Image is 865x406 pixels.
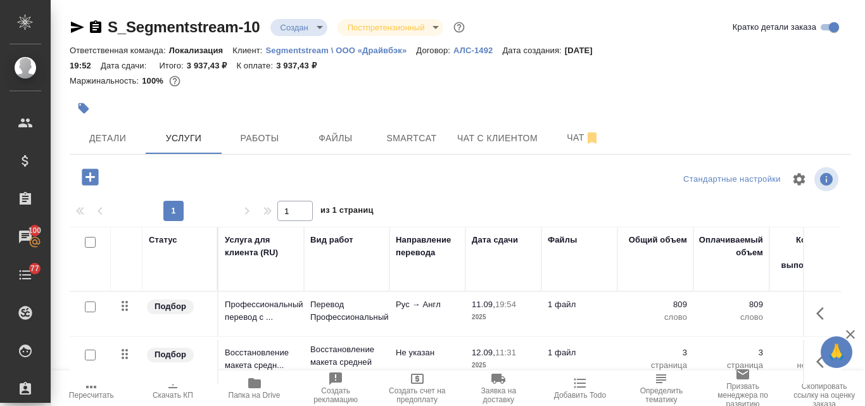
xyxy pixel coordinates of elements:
div: Кол-во ед. изм., выполняемое в час [776,234,839,284]
p: Договор: [416,46,453,55]
button: Заявка на доставку [458,371,540,406]
span: Чат с клиентом [457,130,538,146]
div: Дата сдачи [472,234,518,246]
button: Показать кнопки [809,298,839,329]
p: Восстановление макета средней сложнос... [310,343,383,381]
p: Клиент: [232,46,265,55]
p: 250 [776,298,839,311]
span: Пересчитать [69,391,114,400]
div: Вид работ [310,234,353,246]
span: Определить тематику [628,386,695,404]
a: Segmentstream \ ООО «Драйвбэк» [266,44,417,55]
p: страница [624,359,687,372]
a: АЛС-1492 [453,44,502,55]
span: Скачать КП [153,391,193,400]
span: Папка на Drive [229,391,281,400]
a: 77 [3,259,47,291]
button: Скачать КП [132,371,214,406]
span: Посмотреть информацию [814,167,841,191]
p: 1 файл [548,298,611,311]
p: слово [700,311,763,324]
span: Заявка на доставку [465,386,532,404]
span: Smartcat [381,130,442,146]
p: Восстановление макета средн... [225,346,298,372]
span: Добавить Todo [554,391,606,400]
p: Маржинальность: [70,76,142,86]
svg: Отписаться [584,130,600,146]
button: Призвать менеджера по развитию [702,371,784,406]
p: 3 [624,346,687,359]
p: Дата сдачи: [101,61,149,70]
div: split button [680,170,784,189]
p: слово [776,311,839,324]
div: Статус [149,234,177,246]
span: из 1 страниц [320,203,374,221]
p: 2025 [472,311,535,324]
button: Добавить Todo [540,371,621,406]
button: Скопировать ссылку для ЯМессенджера [70,20,85,35]
span: Кратко детали заказа [733,21,816,34]
p: 12.09, [472,348,495,357]
p: Перевод Профессиональный [310,298,383,324]
p: 809 [700,298,763,311]
button: 0.00 RUB; [167,73,183,89]
p: К оплате: [236,61,276,70]
button: Доп статусы указывают на важность/срочность заказа [451,19,467,35]
button: Создан [277,22,312,33]
span: Создать рекламацию [303,386,369,404]
p: страница [700,359,763,372]
p: 3 937,43 ₽ [276,61,326,70]
button: Добавить тэг [70,94,98,122]
p: 11.09, [472,300,495,309]
p: Подбор [155,300,186,313]
p: Подбор [155,348,186,361]
button: Создать рекламацию [295,371,377,406]
p: 2025 [472,359,535,372]
p: 3 937,43 ₽ [187,61,237,70]
div: Файлы [548,234,577,246]
button: Создать счет на предоплату [376,371,458,406]
a: 100 [3,221,47,253]
p: Не указан [396,346,459,359]
button: Добавить услугу [73,164,108,190]
span: Чат [553,130,614,146]
p: Дата создания: [502,46,564,55]
button: Показать кнопки [809,346,839,377]
span: 77 [23,262,47,275]
p: Segmentstream \ ООО «Драйвбэк» [266,46,417,55]
span: Услуги [153,130,214,146]
p: 19:54 [495,300,516,309]
p: Итого: [159,61,186,70]
button: Пересчитать [51,371,132,406]
p: Рус → Англ [396,298,459,311]
div: Создан [338,19,444,36]
span: Файлы [305,130,366,146]
div: Услуга для клиента (RU) [225,234,298,259]
div: Оплачиваемый объем [699,234,763,259]
button: Скопировать ссылку [88,20,103,35]
p: АЛС-1492 [453,46,502,55]
p: 809 [624,298,687,311]
div: Создан [270,19,327,36]
p: не указано [776,359,839,372]
p: 10 [776,346,839,359]
div: Направление перевода [396,234,459,259]
button: 🙏 [821,336,852,368]
p: 3 [700,346,763,359]
p: 11:31 [495,348,516,357]
span: 🙏 [826,339,847,365]
p: Локализация [169,46,233,55]
span: Настроить таблицу [784,164,814,194]
span: 100 [21,224,49,237]
p: Профессиональный перевод с ... [225,298,298,324]
button: Определить тематику [621,371,702,406]
p: 100% [142,76,167,86]
button: Постпретензионный [344,22,429,33]
p: 1 файл [548,346,611,359]
button: Скопировать ссылку на оценку заказа [783,371,865,406]
span: Детали [77,130,138,146]
button: Папка на Drive [213,371,295,406]
a: S_Segmentstream-10 [108,18,260,35]
div: Общий объем [629,234,687,246]
span: Работы [229,130,290,146]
